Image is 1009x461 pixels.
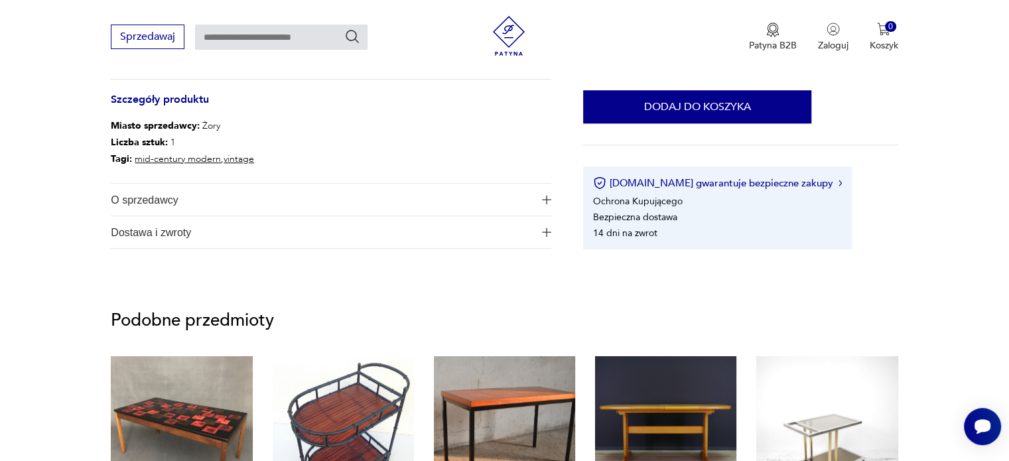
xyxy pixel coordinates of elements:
img: Ikona certyfikatu [593,176,606,190]
img: Ikona medalu [766,23,779,37]
img: Ikona plusa [542,228,551,237]
img: Ikona koszyka [877,23,890,36]
p: Koszyk [870,39,898,52]
p: Patyna B2B [749,39,797,52]
button: Dodaj do koszyka [583,90,811,123]
p: Zaloguj [818,39,848,52]
div: 0 [885,21,896,33]
img: Patyna - sklep z meblami i dekoracjami vintage [489,16,529,56]
span: Dostawa i zwroty [111,216,533,248]
p: , [111,151,254,167]
span: O sprzedawcy [111,184,533,216]
li: 14 dni na zwrot [593,226,657,239]
button: Ikona plusaDostawa i zwroty [111,216,551,248]
li: Ochrona Kupującego [593,194,683,207]
img: Ikona strzałki w prawo [839,180,842,186]
p: Podobne przedmioty [111,312,898,328]
button: Ikona plusaO sprzedawcy [111,184,551,216]
button: 0Koszyk [870,23,898,52]
a: Sprzedawaj [111,33,184,42]
button: Sprzedawaj [111,25,184,49]
img: Ikonka użytkownika [827,23,840,36]
iframe: Smartsupp widget button [964,408,1001,445]
button: Patyna B2B [749,23,797,52]
b: Tagi: [111,153,132,165]
li: Bezpieczna dostawa [593,210,677,223]
a: mid-century modern [135,153,221,165]
p: Żory [111,117,254,134]
a: vintage [224,153,254,165]
b: Miasto sprzedawcy : [111,119,200,132]
p: 1 [111,134,254,151]
a: Ikona medaluPatyna B2B [749,23,797,52]
button: Szukaj [344,29,360,44]
img: Ikona plusa [542,195,551,204]
b: Liczba sztuk: [111,136,168,149]
h3: Szczegóły produktu [111,96,551,117]
button: Zaloguj [818,23,848,52]
button: [DOMAIN_NAME] gwarantuje bezpieczne zakupy [593,176,842,190]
